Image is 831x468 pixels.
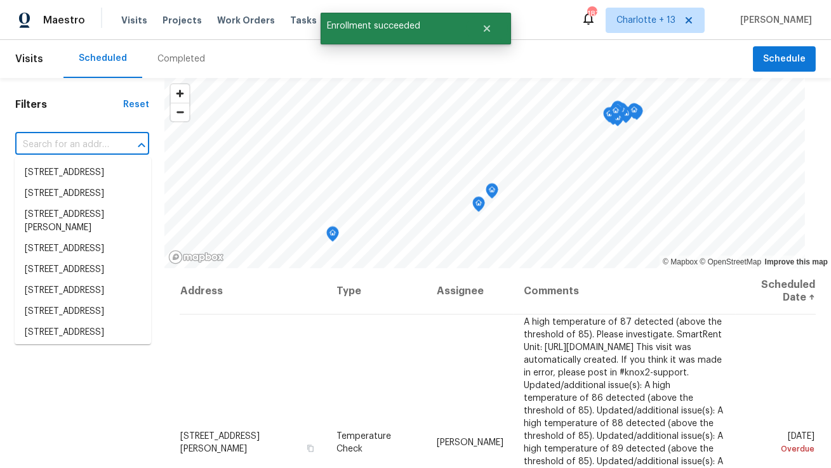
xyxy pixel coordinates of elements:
[427,268,514,315] th: Assignee
[736,268,816,315] th: Scheduled Date ↑
[437,438,503,446] span: [PERSON_NAME]
[765,257,828,266] a: Improve this map
[164,78,805,268] canvas: Map
[663,257,698,266] a: Mapbox
[168,250,224,264] a: Mapbox homepage
[157,53,205,65] div: Completed
[15,162,151,183] li: [STREET_ADDRESS]
[15,183,151,204] li: [STREET_ADDRESS]
[15,322,151,343] li: [STREET_ADDRESS]
[486,183,498,203] div: Map marker
[121,14,147,27] span: Visits
[628,103,641,123] div: Map marker
[700,257,761,266] a: OpenStreetMap
[603,107,616,127] div: Map marker
[326,268,427,315] th: Type
[336,431,391,453] span: Temperature Check
[15,301,151,322] li: [STREET_ADDRESS]
[746,442,815,455] div: Overdue
[15,98,123,111] h1: Filters
[290,16,317,25] span: Tasks
[15,259,151,280] li: [STREET_ADDRESS]
[746,431,815,455] span: [DATE]
[15,135,114,155] input: Search for an address...
[15,280,151,301] li: [STREET_ADDRESS]
[514,268,736,315] th: Comments
[466,16,508,41] button: Close
[587,8,596,20] div: 183
[472,197,485,216] div: Map marker
[79,52,127,65] div: Scheduled
[43,14,85,27] span: Maestro
[171,103,189,121] button: Zoom out
[123,98,149,111] div: Reset
[217,14,275,27] span: Work Orders
[15,204,151,238] li: [STREET_ADDRESS][PERSON_NAME]
[305,442,316,453] button: Copy Address
[171,84,189,103] button: Zoom in
[753,46,816,72] button: Schedule
[180,431,260,453] span: [STREET_ADDRESS][PERSON_NAME]
[735,14,812,27] span: [PERSON_NAME]
[180,268,326,315] th: Address
[609,104,622,124] div: Map marker
[133,136,150,154] button: Close
[163,14,202,27] span: Projects
[321,13,466,39] span: Enrollment succeeded
[15,343,151,391] li: [STREET_ADDRESS][PERSON_NAME][PERSON_NAME]
[326,226,339,246] div: Map marker
[616,14,675,27] span: Charlotte + 13
[763,51,806,67] span: Schedule
[15,238,151,259] li: [STREET_ADDRESS]
[15,45,43,73] span: Visits
[611,101,624,120] div: Map marker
